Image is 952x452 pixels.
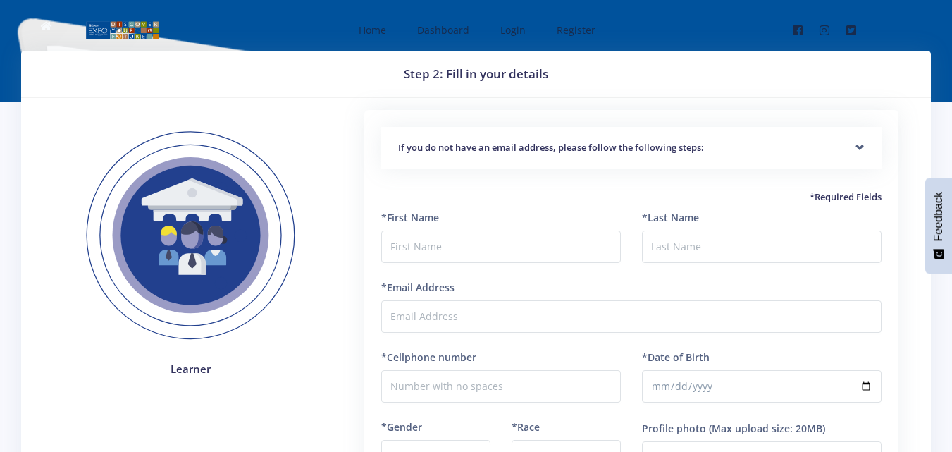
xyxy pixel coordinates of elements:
h4: Learner [65,361,316,377]
button: Feedback - Show survey [925,178,952,274]
input: First Name [381,231,621,263]
a: Register [543,11,607,49]
img: Learner [65,110,316,362]
label: *Email Address [381,280,455,295]
label: Profile photo [642,421,706,436]
label: *Last Name [642,210,699,225]
a: Home [345,11,397,49]
h5: If you do not have an email address, please follow the following steps: [398,141,865,155]
a: Login [486,11,537,49]
label: *Gender [381,420,422,434]
span: Register [557,23,595,37]
span: Login [500,23,526,37]
label: *Date of Birth [642,350,710,365]
label: *First Name [381,210,439,225]
span: Dashboard [417,23,469,37]
img: logo01.png [85,20,159,41]
label: *Cellphone number [381,350,476,365]
a: Dashboard [403,11,481,49]
input: Number with no spaces [381,370,621,403]
input: Email Address [381,300,882,333]
input: Last Name [642,231,882,263]
h5: *Required Fields [381,190,882,204]
label: *Race [512,420,540,434]
span: Feedback [932,192,945,241]
span: Home [359,23,386,37]
h3: Step 2: Fill in your details [38,65,914,83]
label: (Max upload size: 20MB) [709,421,825,436]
